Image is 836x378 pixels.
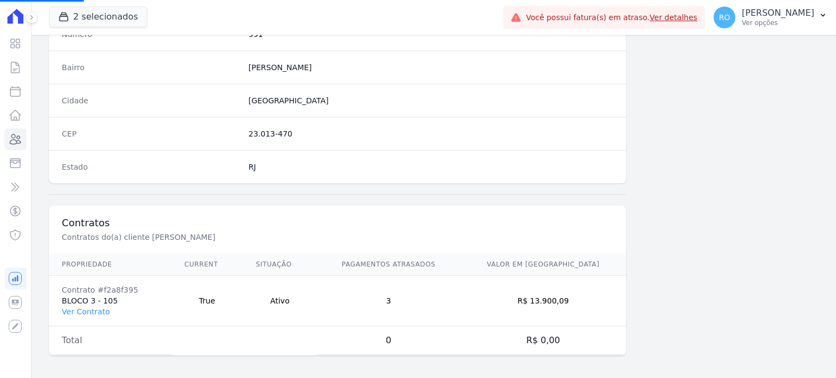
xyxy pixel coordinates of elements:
dt: CEP [62,128,240,139]
p: Ver opções [742,18,814,27]
td: 3 [317,276,460,326]
div: Contrato #f2a8f395 [62,284,158,295]
dd: 23.013-470 [249,128,613,139]
td: True [171,276,243,326]
a: Ver Contrato [62,307,110,316]
dt: Cidade [62,95,240,106]
span: Você possui fatura(s) em atraso. [526,12,697,23]
h3: Contratos [62,216,613,230]
td: Ativo [243,276,317,326]
dd: [PERSON_NAME] [249,62,613,73]
p: Contratos do(a) cliente [PERSON_NAME] [62,232,428,243]
td: R$ 0,00 [460,326,626,355]
th: Valor em [GEOGRAPHIC_DATA] [460,253,626,276]
dt: Estado [62,162,240,172]
th: Current [171,253,243,276]
span: RO [719,14,730,21]
dt: Bairro [62,62,240,73]
dd: [GEOGRAPHIC_DATA] [249,95,613,106]
button: RO [PERSON_NAME] Ver opções [705,2,836,33]
th: Pagamentos Atrasados [317,253,460,276]
a: Ver detalhes [650,13,698,22]
td: Total [49,326,171,355]
td: 0 [317,326,460,355]
td: R$ 13.900,09 [460,276,626,326]
dd: RJ [249,162,613,172]
th: Situação [243,253,317,276]
td: BLOCO 3 - 105 [49,276,171,326]
p: [PERSON_NAME] [742,8,814,18]
th: Propriedade [49,253,171,276]
button: 2 selecionados [49,7,147,27]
